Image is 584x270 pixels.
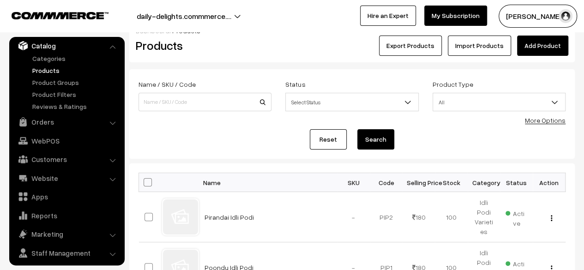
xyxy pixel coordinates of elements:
a: Customers [12,151,121,168]
a: Categories [30,54,121,63]
span: All [433,93,566,111]
a: Reports [12,207,121,224]
span: All [433,94,565,110]
th: Selling Price [403,173,435,192]
a: Product Filters [30,90,121,99]
th: Stock [435,173,468,192]
a: Reviews & Ratings [30,102,121,111]
td: Idli Podi Varieties [468,192,500,242]
td: 180 [403,192,435,242]
a: Marketing [12,226,121,242]
img: user [559,9,572,23]
th: Code [370,173,403,192]
button: [PERSON_NAME]… [499,5,577,28]
a: Add Product [517,36,568,56]
td: 100 [435,192,468,242]
img: COMMMERCE [12,12,108,19]
th: SKU [337,173,370,192]
a: Orders [12,114,121,130]
span: Select Status [286,94,418,110]
a: Apps [12,188,121,205]
a: Staff Management [12,245,121,261]
a: Reset [310,129,347,150]
a: COMMMERCE [12,9,92,20]
th: Category [468,173,500,192]
a: Hire an Expert [360,6,416,26]
a: WebPOS [12,132,121,149]
span: Active [506,206,527,228]
a: Product Groups [30,78,121,87]
td: PIP2 [370,192,403,242]
a: Import Products [448,36,511,56]
a: Pirandai Idli Podi [205,213,254,221]
button: daily-delights.commmerce.… [104,5,264,28]
th: Action [533,173,566,192]
th: Status [500,173,533,192]
td: - [337,192,370,242]
th: Name [199,173,337,192]
a: Products [30,66,121,75]
input: Name / SKU / Code [138,93,271,111]
a: My Subscription [424,6,487,26]
h2: Products [136,38,271,53]
a: More Options [525,116,566,124]
a: Website [12,170,121,186]
a: Catalog [12,37,121,54]
button: Search [357,129,394,150]
button: Export Products [379,36,442,56]
span: Select Status [285,93,418,111]
label: Product Type [433,79,473,89]
label: Status [285,79,305,89]
label: Name / SKU / Code [138,79,196,89]
img: Menu [551,215,552,221]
